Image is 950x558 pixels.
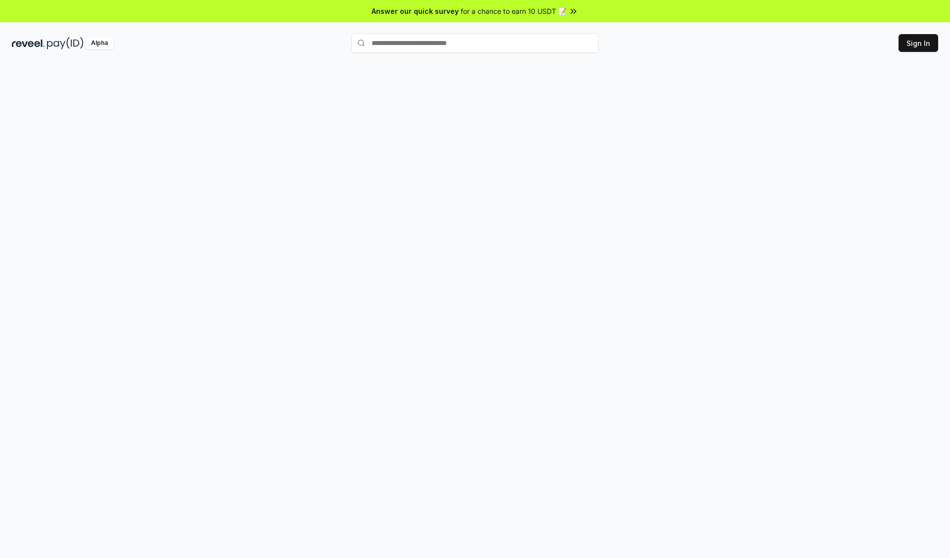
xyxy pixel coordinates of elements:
img: reveel_dark [12,37,45,49]
span: Answer our quick survey [372,6,459,16]
img: pay_id [47,37,84,49]
button: Sign In [899,34,938,52]
span: for a chance to earn 10 USDT 📝 [461,6,567,16]
div: Alpha [86,37,113,49]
